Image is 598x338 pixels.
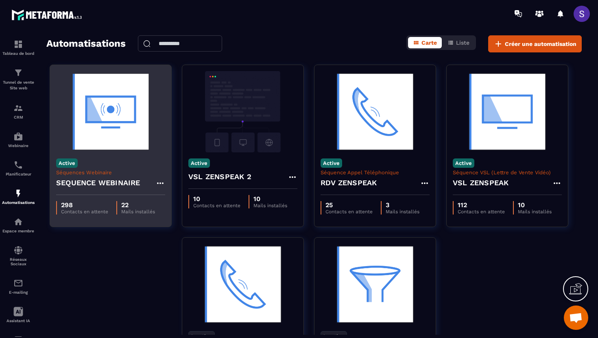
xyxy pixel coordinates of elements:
p: Planificateur [2,172,35,176]
p: Active [188,158,210,168]
div: Ouvrir le chat [564,305,588,330]
span: Carte [421,39,437,46]
a: automationsautomationsAutomatisations [2,182,35,211]
a: formationformationTunnel de vente Site web [2,62,35,97]
p: Espace membre [2,229,35,233]
a: automationsautomationsWebinaire [2,126,35,154]
h4: SEQUENCE WEBINAIRE [56,177,140,188]
p: Mails installés [386,209,419,214]
p: 112 [458,201,505,209]
span: Liste [456,39,469,46]
p: Contacts en attente [193,203,240,208]
h4: VSL ZENSPEAK [453,177,509,188]
h4: RDV ZENSPEAK [321,177,377,188]
p: 25 [325,201,373,209]
p: Mails installés [253,203,287,208]
p: Automatisations [2,200,35,205]
img: automation-background [188,244,297,325]
img: formation [13,68,23,78]
button: Liste [443,37,474,48]
p: Active [321,158,342,168]
p: Contacts en attente [61,209,108,214]
img: automations [13,132,23,141]
p: Webinaire [2,143,35,148]
a: formationformationCRM [2,97,35,126]
p: 22 [121,201,155,209]
a: emailemailE-mailing [2,272,35,301]
img: scheduler [13,160,23,170]
button: Créer une automatisation [488,35,582,52]
p: Active [453,158,474,168]
h2: Automatisations [46,35,126,52]
p: Mails installés [518,209,552,214]
a: Assistant IA [2,301,35,329]
img: automations [13,188,23,198]
button: Carte [408,37,442,48]
p: CRM [2,115,35,119]
p: 10 [253,195,287,203]
p: Contacts en attente [458,209,505,214]
a: schedulerschedulerPlanificateur [2,154,35,182]
img: formation [13,103,23,113]
p: 3 [386,201,419,209]
p: Séquence VSL (Lettre de Vente Vidéo) [453,169,562,175]
p: Active [56,158,78,168]
p: Séquences Webinaire [56,169,165,175]
p: 10 [193,195,240,203]
p: Tableau de bord [2,51,35,56]
h4: VSL ZENSPEAK 2 [188,171,251,182]
p: Tunnel de vente Site web [2,80,35,91]
img: email [13,278,23,288]
span: Créer une automatisation [505,40,576,48]
img: logo [11,7,85,22]
img: automation-background [453,71,562,152]
img: automation-background [321,244,430,325]
img: social-network [13,245,23,255]
img: automations [13,217,23,227]
img: automation-background [188,71,297,152]
p: Séquence Appel Téléphonique [321,169,430,175]
p: 298 [61,201,108,209]
p: E-mailing [2,290,35,295]
img: automation-background [321,71,430,152]
a: automationsautomationsEspace membre [2,211,35,239]
a: formationformationTableau de bord [2,33,35,62]
img: formation [13,39,23,49]
img: automation-background [56,71,165,152]
a: social-networksocial-networkRéseaux Sociaux [2,239,35,272]
p: Réseaux Sociaux [2,257,35,266]
p: Mails installés [121,209,155,214]
p: Assistant IA [2,318,35,323]
p: Contacts en attente [325,209,373,214]
p: 10 [518,201,552,209]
